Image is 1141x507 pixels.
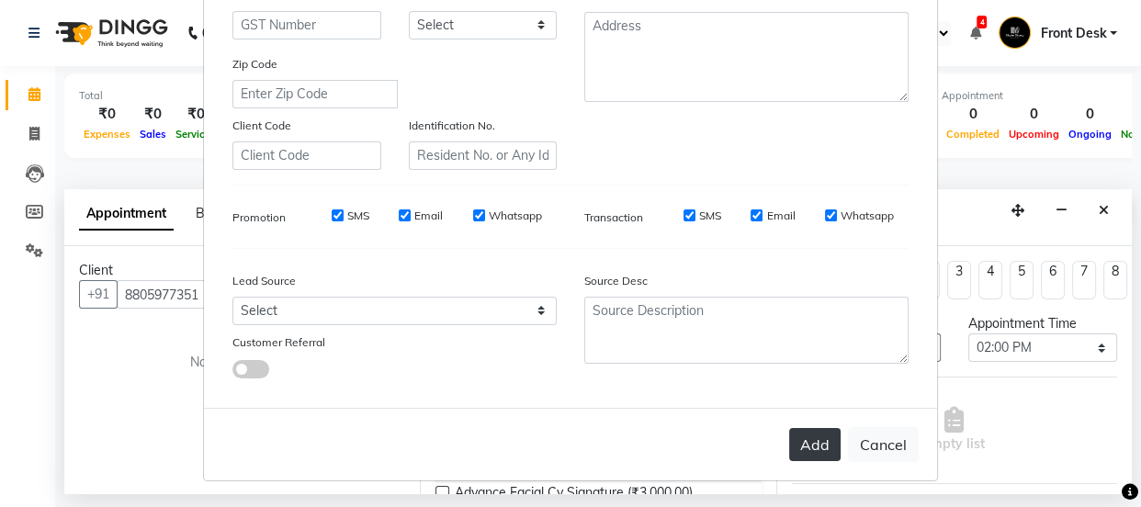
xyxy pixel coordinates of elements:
[699,208,721,224] label: SMS
[232,80,398,108] input: Enter Zip Code
[584,209,643,226] label: Transaction
[789,428,841,461] button: Add
[414,208,443,224] label: Email
[489,208,542,224] label: Whatsapp
[848,427,919,462] button: Cancel
[409,141,558,170] input: Resident No. or Any Id
[232,56,277,73] label: Zip Code
[841,208,894,224] label: Whatsapp
[766,208,795,224] label: Email
[232,273,296,289] label: Lead Source
[232,209,286,226] label: Promotion
[584,273,648,289] label: Source Desc
[232,118,291,134] label: Client Code
[409,118,495,134] label: Identification No.
[232,11,381,39] input: GST Number
[347,208,369,224] label: SMS
[232,141,381,170] input: Client Code
[232,334,325,351] label: Customer Referral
